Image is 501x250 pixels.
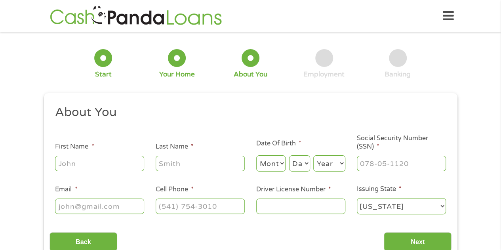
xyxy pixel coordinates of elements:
[95,70,112,79] div: Start
[234,70,267,79] div: About You
[256,139,301,148] label: Date Of Birth
[385,70,411,79] div: Banking
[156,156,245,171] input: Smith
[156,185,194,194] label: Cell Phone
[48,5,224,27] img: GetLoanNow Logo
[156,198,245,214] input: (541) 754-3010
[159,70,195,79] div: Your Home
[55,185,77,194] label: Email
[55,156,144,171] input: John
[357,134,446,151] label: Social Security Number (SSN)
[357,185,402,193] label: Issuing State
[303,70,345,79] div: Employment
[55,105,440,120] h2: About You
[156,143,194,151] label: Last Name
[357,156,446,171] input: 078-05-1120
[55,198,144,214] input: john@gmail.com
[256,185,331,194] label: Driver License Number
[55,143,94,151] label: First Name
